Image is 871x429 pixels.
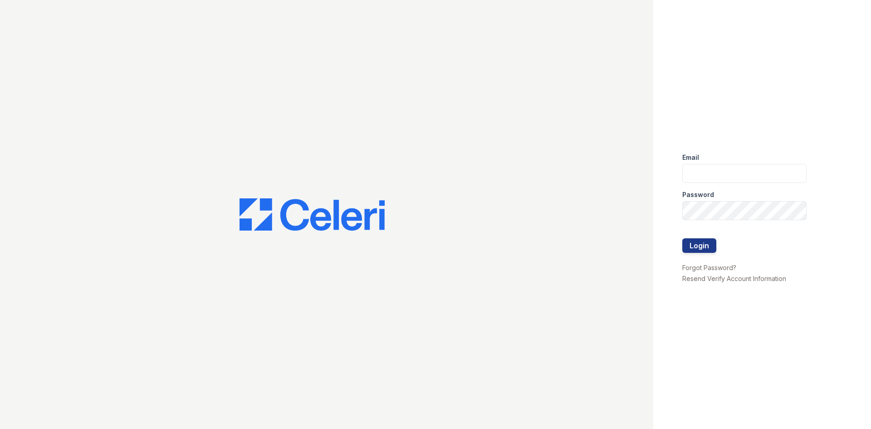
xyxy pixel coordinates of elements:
[682,238,716,253] button: Login
[240,198,385,231] img: CE_Logo_Blue-a8612792a0a2168367f1c8372b55b34899dd931a85d93a1a3d3e32e68fde9ad4.png
[682,264,736,271] a: Forgot Password?
[682,153,699,162] label: Email
[682,275,786,282] a: Resend Verify Account Information
[682,190,714,199] label: Password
